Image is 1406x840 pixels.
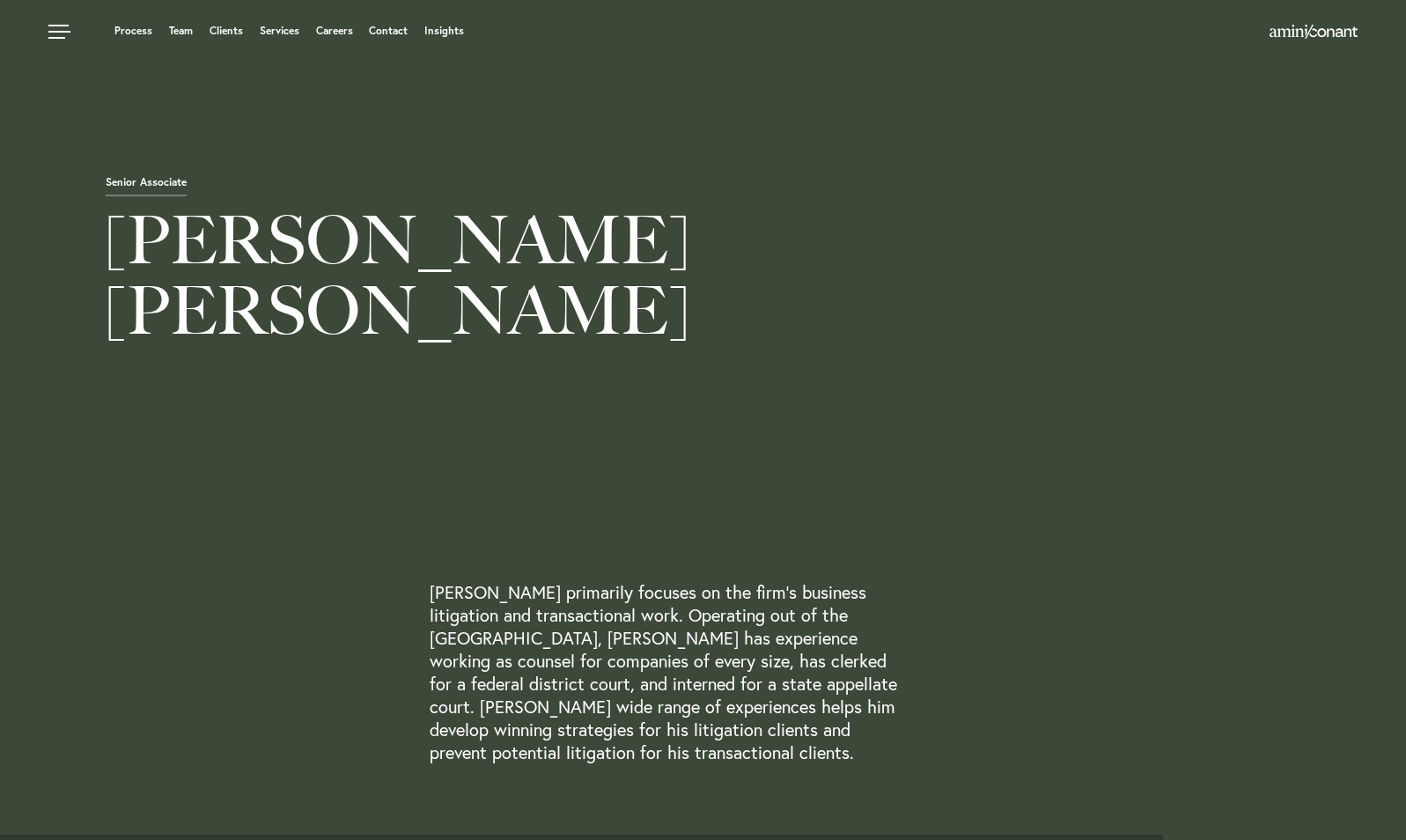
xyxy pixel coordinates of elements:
[430,581,902,764] p: [PERSON_NAME] primarily focuses on the firm’s business litigation and transactional work. Operati...
[169,26,193,36] a: Team
[114,26,152,36] a: Process
[1270,25,1358,39] img: Amini & Conant
[369,26,408,36] a: Contact
[210,26,243,36] a: Clients
[1270,26,1358,40] a: Home
[316,26,353,36] a: Careers
[260,26,299,36] a: Services
[424,26,464,36] a: Insights
[106,177,187,196] span: Senior Associate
